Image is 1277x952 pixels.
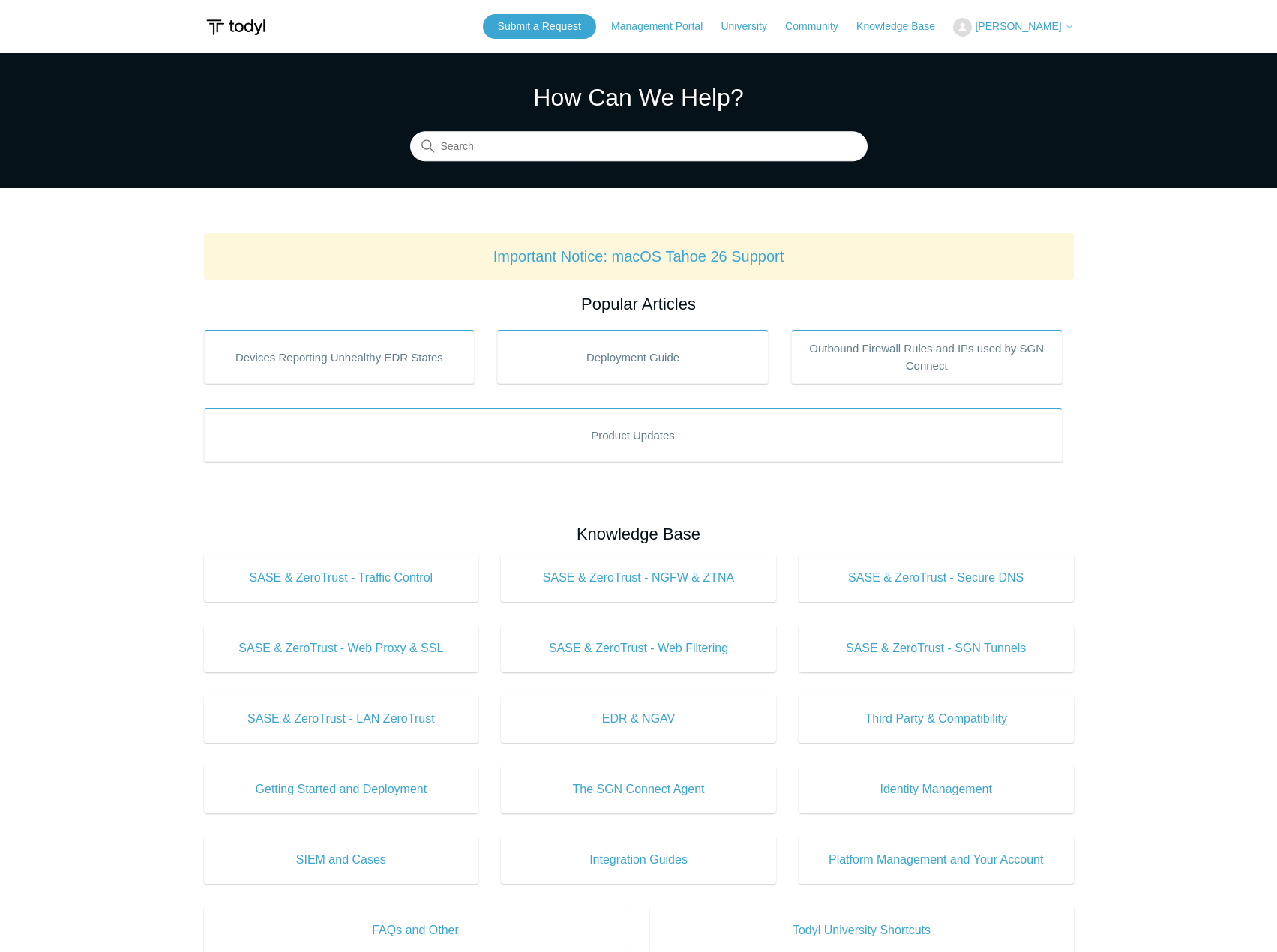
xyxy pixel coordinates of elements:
span: FAQs and Other [226,921,605,939]
h2: Popular Articles [204,292,1074,316]
a: SASE & ZeroTrust - Secure DNS [799,554,1074,602]
img: Todyl Support Center Help Center home page [204,13,268,41]
span: SASE & ZeroTrust - LAN ZeroTrust [226,710,457,728]
span: Integration Guides [523,851,754,869]
h2: Knowledge Base [204,522,1074,546]
a: Product Updates [204,408,1063,462]
span: SASE & ZeroTrust - Web Filtering [523,639,754,657]
a: Integration Guides [501,836,776,884]
span: SASE & ZeroTrust - NGFW & ZTNA [523,569,754,587]
a: SASE & ZeroTrust - NGFW & ZTNA [501,554,776,602]
span: [PERSON_NAME] [975,20,1061,32]
a: Identity Management [799,765,1074,813]
button: [PERSON_NAME] [953,18,1073,37]
span: Third Party & Compatibility [821,710,1051,728]
h1: How Can We Help? [410,79,868,115]
a: SIEM and Cases [204,836,479,884]
a: SASE & ZeroTrust - Web Proxy & SSL [204,624,479,672]
a: SASE & ZeroTrust - Web Filtering [501,624,776,672]
span: SASE & ZeroTrust - SGN Tunnels [821,639,1051,657]
span: Platform Management and Your Account [821,851,1051,869]
span: Identity Management [821,780,1051,798]
a: Management Portal [611,19,718,34]
a: EDR & NGAV [501,695,776,743]
a: Devices Reporting Unhealthy EDR States [204,330,475,384]
input: Search [410,132,868,162]
span: Getting Started and Deployment [226,780,457,798]
a: Platform Management and Your Account [799,836,1074,884]
a: Deployment Guide [497,330,769,384]
a: Community [785,19,853,34]
a: SASE & ZeroTrust - SGN Tunnels [799,624,1074,672]
span: The SGN Connect Agent [523,780,754,798]
a: Third Party & Compatibility [799,695,1074,743]
span: SASE & ZeroTrust - Secure DNS [821,569,1051,587]
span: SIEM and Cases [226,851,457,869]
a: SASE & ZeroTrust - Traffic Control [204,554,479,602]
span: SASE & ZeroTrust - Traffic Control [226,569,457,587]
a: University [721,19,781,34]
a: Knowledge Base [856,19,950,34]
a: Outbound Firewall Rules and IPs used by SGN Connect [791,330,1063,384]
a: Getting Started and Deployment [204,765,479,813]
a: Important Notice: macOS Tahoe 26 Support [493,248,784,265]
a: Submit a Request [483,14,596,39]
span: EDR & NGAV [523,710,754,728]
span: Todyl University Shortcuts [673,921,1051,939]
span: SASE & ZeroTrust - Web Proxy & SSL [226,639,457,657]
a: SASE & ZeroTrust - LAN ZeroTrust [204,695,479,743]
a: The SGN Connect Agent [501,765,776,813]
